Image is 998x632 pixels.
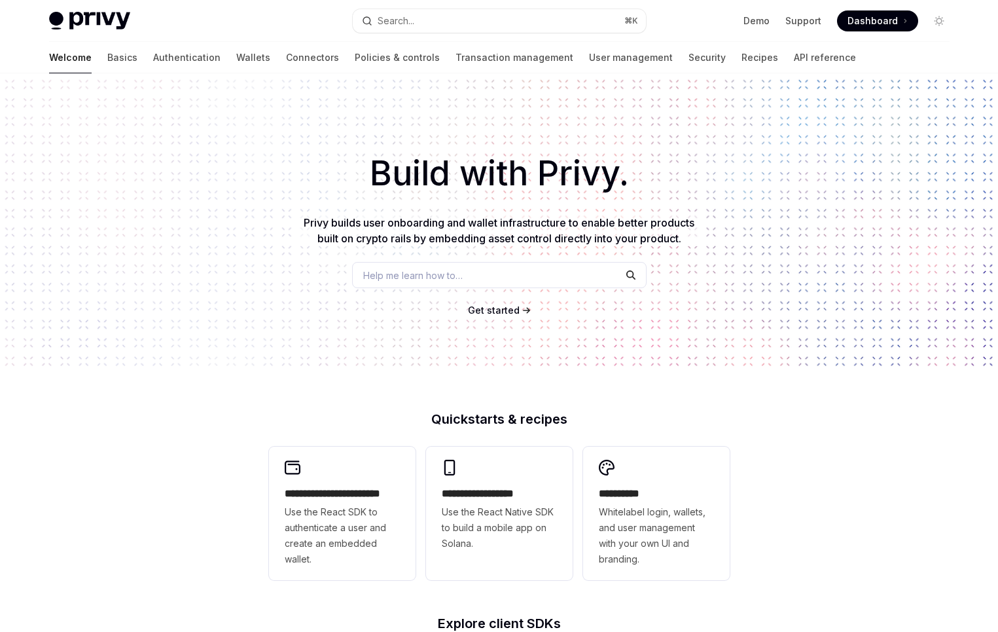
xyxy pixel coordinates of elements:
[363,269,463,282] span: Help me learn how to…
[442,504,557,551] span: Use the React Native SDK to build a mobile app on Solana.
[741,42,778,73] a: Recipes
[688,42,726,73] a: Security
[468,305,520,316] span: Get started
[269,617,730,630] h2: Explore client SDKs
[794,42,856,73] a: API reference
[624,16,638,26] span: ⌘ K
[285,504,400,567] span: Use the React SDK to authenticate a user and create an embedded wallet.
[153,42,221,73] a: Authentication
[21,148,977,199] h1: Build with Privy.
[847,14,898,28] span: Dashboard
[304,216,694,245] span: Privy builds user onboarding and wallet infrastructure to enable better products built on crypto ...
[107,42,137,73] a: Basics
[355,42,440,73] a: Policies & controls
[785,14,821,28] a: Support
[837,10,918,31] a: Dashboard
[468,304,520,317] a: Get started
[286,42,339,73] a: Connectors
[269,413,730,426] h2: Quickstarts & recipes
[378,13,414,29] div: Search...
[583,447,730,580] a: **** *****Whitelabel login, wallets, and user management with your own UI and branding.
[589,42,673,73] a: User management
[455,42,573,73] a: Transaction management
[236,42,270,73] a: Wallets
[743,14,770,28] a: Demo
[599,504,714,567] span: Whitelabel login, wallets, and user management with your own UI and branding.
[426,447,573,580] a: **** **** **** ***Use the React Native SDK to build a mobile app on Solana.
[929,10,950,31] button: Toggle dark mode
[353,9,646,33] button: Open search
[49,12,130,30] img: light logo
[49,42,92,73] a: Welcome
